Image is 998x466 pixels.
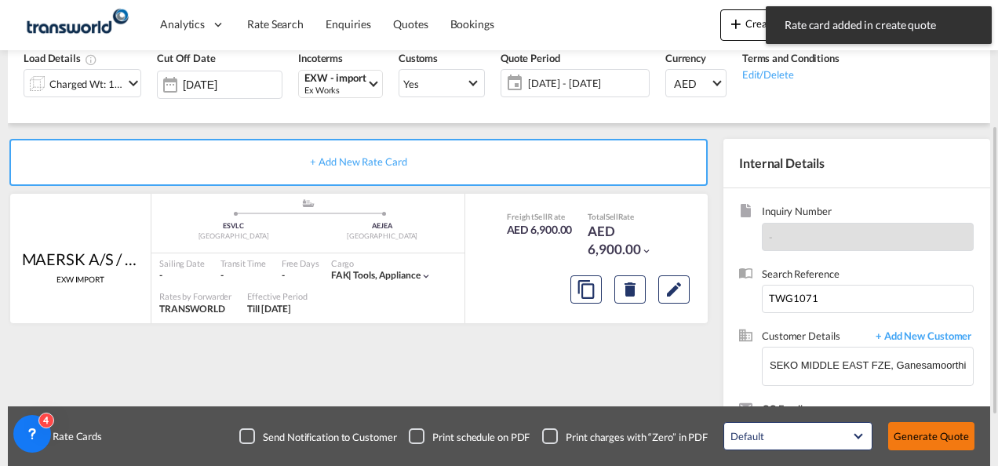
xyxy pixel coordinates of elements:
button: Delete [614,275,646,304]
div: Internal Details [723,139,990,187]
button: Copy [570,275,602,304]
span: Terms and Conditions [742,52,840,64]
button: Generate Quote [888,422,974,450]
div: AED 6,900.00 [507,222,573,238]
div: AED 6,900.00 [588,222,666,260]
md-checkbox: Checkbox No Ink [239,428,396,444]
md-icon: Chargeable Weight [85,53,97,66]
div: Print charges with “Zero” in PDF [566,430,708,444]
div: Effective Period [247,290,307,302]
span: Rate card added in create quote [780,17,978,33]
span: [DATE] - [DATE] [524,72,649,94]
span: Quotes [393,17,428,31]
span: [DATE] - [DATE] [528,76,645,90]
md-checkbox: Checkbox No Ink [409,428,530,444]
div: [GEOGRAPHIC_DATA] [308,231,457,242]
md-icon: icon-chevron-down [421,271,432,282]
div: Freight Rate [507,211,573,222]
span: Cut Off Date [157,52,216,64]
div: Transit Time [220,257,266,269]
span: + Add New Customer [868,329,974,347]
div: Total Rate [588,211,666,222]
span: Sell [606,212,618,221]
div: EXW - import [304,72,366,84]
button: Edit [658,275,690,304]
div: Charged Wt: 15.88 W/M [49,73,123,95]
div: ESVLC [159,221,308,231]
md-icon: assets/icons/custom/copyQuote.svg [577,280,596,299]
md-icon: assets/icons/custom/ship-fill.svg [299,199,318,207]
span: Quote Period [501,52,560,64]
div: Free Days [282,257,319,269]
span: FAK [331,269,354,281]
span: Rate Cards [45,429,102,443]
span: Customer Details [762,329,868,347]
div: Print schedule on PDF [432,430,530,444]
md-select: Select Customs: Yes [399,69,485,97]
input: Select [183,78,282,91]
span: Analytics [160,16,205,32]
div: Charged Wt: 15.88 W/Micon-chevron-down [24,69,141,97]
img: f753ae806dec11f0841701cdfdf085c0.png [24,7,129,42]
span: Inquiry Number [762,204,974,222]
div: - [159,269,205,282]
div: - [282,269,285,282]
div: Yes [403,78,419,90]
button: icon-plus 400-fgCreate Quote [720,9,814,41]
div: Sailing Date [159,257,205,269]
div: [GEOGRAPHIC_DATA] [159,231,308,242]
span: Sell [534,212,548,221]
span: Enquiries [326,17,371,31]
span: Search Reference [762,267,974,285]
div: Default [730,430,763,442]
md-select: Select Incoterms: EXW - import Ex Works [298,70,383,98]
div: MAERSK A/S / TDWC-DUBAI [22,248,140,270]
span: Customs [399,52,438,64]
md-select: Select Currency: د.إ AEDUnited Arab Emirates Dirham [665,69,727,97]
div: Rates by Forwarder [159,290,231,302]
span: Currency [665,52,706,64]
span: Incoterms [298,52,343,64]
md-icon: icon-plus 400-fg [727,14,745,33]
md-icon: icon-chevron-down [124,74,143,93]
span: EXW IMPORT [56,274,104,285]
span: Bookings [450,17,494,31]
span: TRANSWORLD [159,303,225,315]
input: Enter Customer Details [770,348,973,383]
div: AEJEA [308,221,457,231]
div: TRANSWORLD [159,303,231,316]
input: Enter search reference [762,285,974,313]
div: Send Notification to Customer [263,430,396,444]
span: Till [DATE] [247,303,291,315]
div: Ex Works [304,84,366,96]
span: CC Email [762,402,974,420]
md-icon: icon-chevron-down [641,246,652,257]
span: | [348,269,351,281]
span: - [769,231,773,243]
div: - [220,269,266,282]
span: + Add New Rate Card [310,155,406,168]
span: Rate Search [247,17,304,31]
div: Till 31 Oct 2025 [247,303,291,316]
div: tools, appliance [331,269,421,282]
md-icon: icon-calendar [501,74,520,93]
div: Edit/Delete [742,66,840,82]
span: Load Details [24,52,97,64]
md-checkbox: Checkbox No Ink [542,428,708,444]
div: + Add New Rate Card [9,139,708,186]
div: Cargo [331,257,432,269]
span: AED [674,76,710,92]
